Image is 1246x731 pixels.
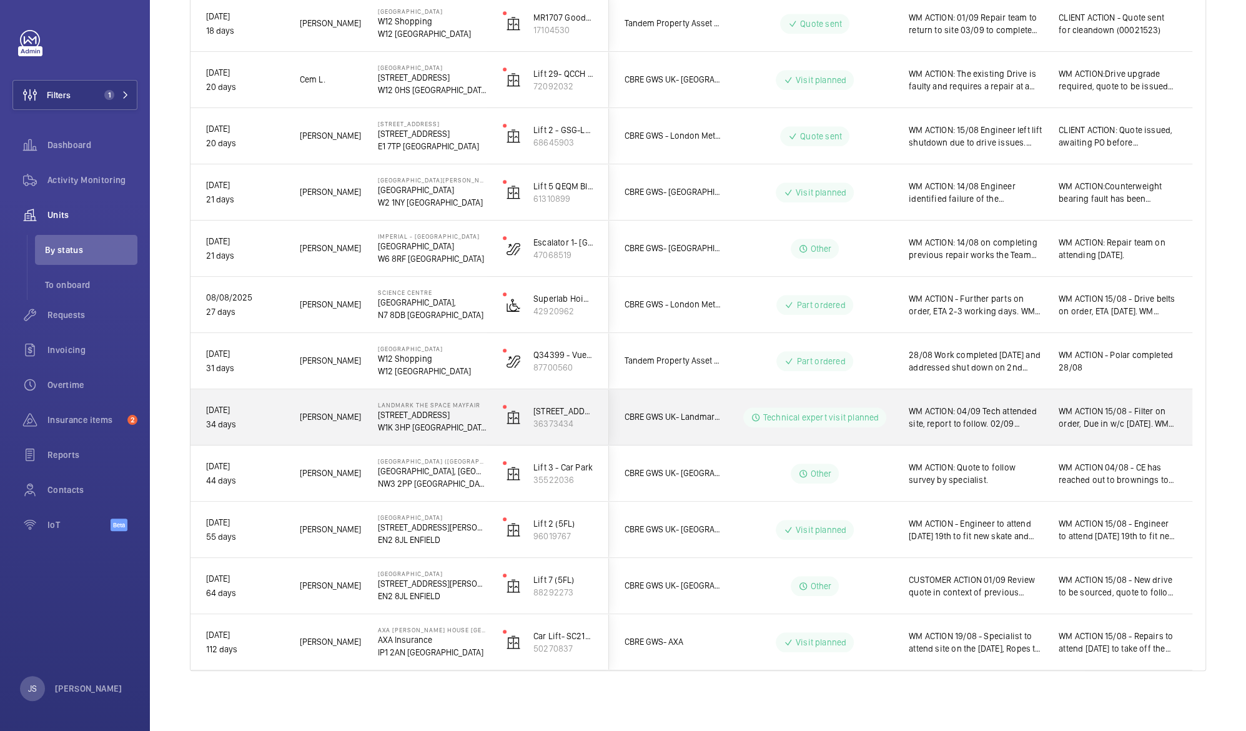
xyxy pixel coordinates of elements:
p: 88292273 [533,586,593,599]
p: W1K 3HP [GEOGRAPHIC_DATA] [378,421,487,434]
p: Landmark The Space Mayfair [378,401,487,409]
p: Lift 7 (5FL) [533,574,593,586]
p: 20 days [206,80,284,94]
span: Tandem Property Asset Management [625,16,721,31]
img: elevator.svg [506,466,521,481]
span: WM ACTION: 01/09 Repair team to return to site 03/09 to complete repair. WM ACTION: 28/08 Repair ... [909,11,1042,36]
p: [PERSON_NAME] [55,682,122,695]
p: Lift 2 - GSG-L2 (LH- Kone mono) [533,124,593,136]
span: WM ACTION: 14/08 on completing previous repair works the Team discovered the handrail on Escalato... [909,236,1042,261]
span: 2 [127,415,137,425]
img: elevator.svg [506,410,521,425]
p: Q34399 - Vue cinema 1-2 Escal [533,349,593,361]
img: elevator.svg [506,72,521,87]
img: elevator.svg [506,635,521,650]
span: CBRE GWS UK- [GEOGRAPHIC_DATA] [625,522,721,537]
span: [PERSON_NAME] [300,354,362,368]
p: [GEOGRAPHIC_DATA][PERSON_NAME] [378,176,487,184]
p: Visit planned [796,186,846,199]
p: [GEOGRAPHIC_DATA] ([GEOGRAPHIC_DATA]) [378,457,487,465]
span: CBRE GWS UK- [GEOGRAPHIC_DATA] ([GEOGRAPHIC_DATA]) [625,72,721,87]
p: 68645903 [533,136,593,149]
button: Filters1 [12,80,137,110]
img: elevator.svg [506,185,521,200]
p: [GEOGRAPHIC_DATA] [378,514,487,521]
span: CBRE GWS UK- [GEOGRAPHIC_DATA] [GEOGRAPHIC_DATA]) [625,466,721,480]
span: CBRE GWS- [GEOGRAPHIC_DATA] ([GEOGRAPHIC_DATA][PERSON_NAME]) [625,185,721,199]
span: 1 [104,90,114,100]
span: [PERSON_NAME] [300,410,362,424]
span: WM ACTION 15/08 - Drive belts on order, ETA [DATE]. WM ACTION: Repairs on site [DATE]. [1059,292,1177,317]
p: Visit planned [796,636,846,649]
span: Activity Monitoring [47,174,137,186]
p: [STREET_ADDRESS] [378,409,487,421]
span: CBRE GWS UK- [GEOGRAPHIC_DATA] [625,579,721,593]
p: 31 days [206,361,284,375]
p: [GEOGRAPHIC_DATA] [378,240,487,252]
p: 27 days [206,305,284,319]
p: Car Lift- SC21222 (9FLR) 4VPA [533,630,593,642]
p: [DATE] [206,572,284,586]
span: WM ACTION - Further parts on order, ETA 2-3 working days. WM ACTION: Repairs on site [DATE]. [909,292,1042,317]
p: 34 days [206,417,284,432]
p: Part ordered [796,355,845,367]
img: escalator.svg [506,241,521,256]
span: Requests [47,309,137,321]
p: JS [28,682,37,695]
p: [DATE] [206,178,284,192]
p: EN2 8JL ENFIELD [378,590,487,602]
p: Lift 2 (5FL) [533,517,593,530]
p: AXA Insurance [378,634,487,646]
span: CBRE GWS- AXA [625,635,721,649]
span: Filters [47,89,71,101]
p: [GEOGRAPHIC_DATA] [378,64,487,71]
p: Lift 29- QCCH (RH) Building 101] [533,67,593,80]
span: Dashboard [47,139,137,151]
p: E1 7TP [GEOGRAPHIC_DATA] [378,140,487,152]
p: MR1707 Goods Only Lift (2FLR) [533,11,593,24]
p: AXA [PERSON_NAME] House [GEOGRAPHIC_DATA] [378,626,487,634]
p: Superlab Hoist - SCG-L7 (Right) [533,292,593,305]
img: elevator.svg [506,522,521,537]
span: WM ACTION:Counterweight bearing fault has been identified. Repair team to attend - ETA TBC. [1059,180,1177,205]
span: [PERSON_NAME] [300,185,362,199]
span: WM ACTION: 04/09 Tech attended site, report to follow. 02/09 Troubleshooting short. 01/09 New tra... [909,405,1042,430]
span: WM ACTION: The existing Drive is faulty and requires a repair at a specialist facility. Our Engin... [909,67,1042,92]
span: [PERSON_NAME] [300,297,362,312]
p: 50270837 [533,642,593,655]
p: 64 days [206,586,284,600]
p: 47068519 [533,249,593,261]
p: [STREET_ADDRESS] [378,127,487,140]
span: CBRE GWS UK- Landmark The Space Mayfair [625,410,721,424]
p: NW3 2PP [GEOGRAPHIC_DATA] [378,477,487,490]
p: [DATE] [206,459,284,474]
span: WM ACTION: 15/08 Engineer left lift shutdown due to drive issues. CLIENT ACTION: 20/08 Quotation ... [909,124,1042,149]
span: CLIENT ACTION: Quote issued, awaiting PO before proceeding. [1059,124,1177,149]
p: [GEOGRAPHIC_DATA], [378,296,487,309]
p: Visit planned [796,524,846,536]
p: [DATE] [206,9,284,24]
span: [PERSON_NAME] [300,579,362,593]
span: Units [47,209,137,221]
p: [GEOGRAPHIC_DATA] [378,345,487,352]
p: Technical expert visit planned [763,411,879,424]
p: 42920962 [533,305,593,317]
p: EN2 8JL ENFIELD [378,534,487,546]
p: Visit planned [796,74,846,86]
span: CLIENT ACTION - Quote sent for cleandown (00021523) [1059,11,1177,36]
p: [DATE] [206,628,284,642]
p: 35522036 [533,474,593,486]
p: Imperial - [GEOGRAPHIC_DATA] [378,232,487,240]
p: W12 Shopping [378,352,487,365]
p: Quote sent [800,130,842,142]
img: elevator.svg [506,129,521,144]
p: W2 1NY [GEOGRAPHIC_DATA] [378,196,487,209]
span: IoT [47,519,111,531]
span: CBRE GWS - London Met Uni [625,129,721,143]
p: 17104530 [533,24,593,36]
p: 72092032 [533,80,593,92]
p: [DATE] [206,234,284,249]
p: W12 [GEOGRAPHIC_DATA] [378,365,487,377]
p: 112 days [206,642,284,657]
p: IP1 2AN [GEOGRAPHIC_DATA] [378,646,487,659]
